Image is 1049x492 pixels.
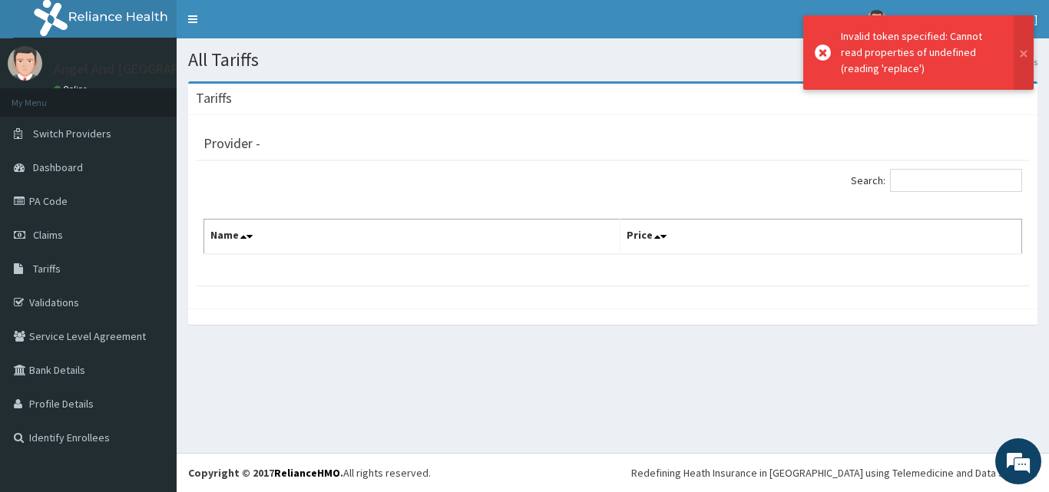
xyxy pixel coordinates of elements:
div: Chat with us now [80,86,258,106]
img: d_794563401_company_1708531726252_794563401 [28,77,62,115]
h1: All Tariffs [188,50,1037,70]
footer: All rights reserved. [177,453,1049,492]
div: Minimize live chat window [252,8,289,45]
span: Tariffs [33,262,61,276]
strong: Copyright © 2017 . [188,466,343,480]
h3: Provider - [204,137,260,150]
img: User Image [867,10,886,29]
a: RelianceHMO [274,466,340,480]
h3: Tariffs [196,91,232,105]
a: Online [54,84,91,94]
div: Redefining Heath Insurance in [GEOGRAPHIC_DATA] using Telemedicine and Data Science! [631,465,1037,480]
span: We're online! [89,148,212,303]
p: Angel And [GEOGRAPHIC_DATA] [54,62,244,76]
th: Price [620,220,1022,255]
label: Search: [851,169,1022,192]
div: Invalid token specified: Cannot read properties of undefined (reading 'replace') [841,28,999,77]
span: Switch Providers [33,127,111,140]
img: User Image [8,46,42,81]
span: Claims [33,228,63,242]
th: Name [204,220,620,255]
span: Dashboard [33,160,83,174]
span: Angel And [GEOGRAPHIC_DATA] [895,12,1037,26]
input: Search: [890,169,1022,192]
textarea: Type your message and hit 'Enter' [8,329,293,382]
